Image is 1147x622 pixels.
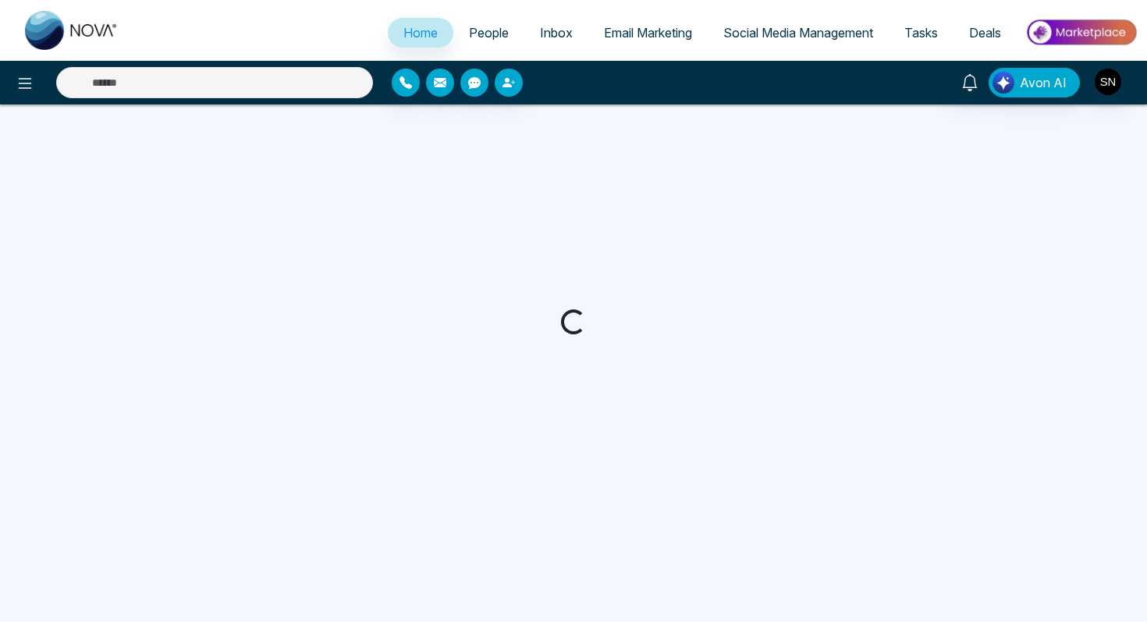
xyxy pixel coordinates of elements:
[469,25,509,41] span: People
[904,25,938,41] span: Tasks
[1020,73,1067,92] span: Avon AI
[604,25,692,41] span: Email Marketing
[25,11,119,50] img: Nova CRM Logo
[524,18,588,48] a: Inbox
[588,18,708,48] a: Email Marketing
[708,18,889,48] a: Social Media Management
[403,25,438,41] span: Home
[889,18,953,48] a: Tasks
[953,18,1017,48] a: Deals
[453,18,524,48] a: People
[1095,69,1121,95] img: User Avatar
[1024,15,1138,50] img: Market-place.gif
[969,25,1001,41] span: Deals
[388,18,453,48] a: Home
[723,25,873,41] span: Social Media Management
[993,72,1014,94] img: Lead Flow
[989,68,1080,97] button: Avon AI
[540,25,573,41] span: Inbox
